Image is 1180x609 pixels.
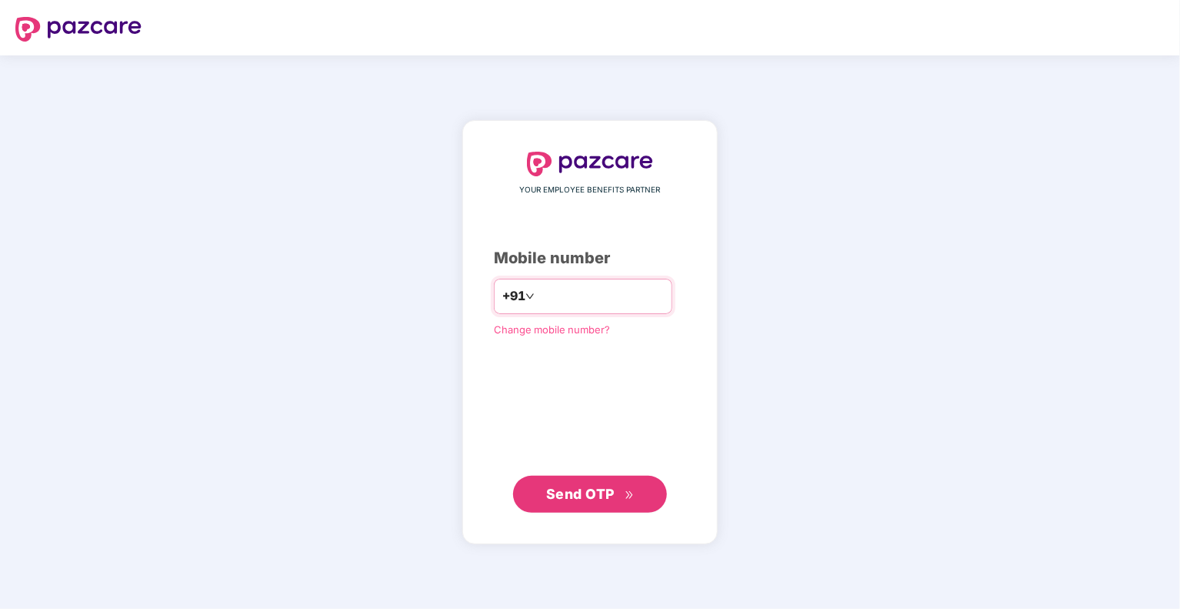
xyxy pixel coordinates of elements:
[494,246,686,270] div: Mobile number
[513,476,667,513] button: Send OTPdouble-right
[520,184,661,196] span: YOUR EMPLOYEE BENEFITS PARTNER
[625,490,635,500] span: double-right
[527,152,653,176] img: logo
[546,486,615,502] span: Send OTP
[525,292,535,301] span: down
[494,323,610,336] a: Change mobile number?
[502,286,525,306] span: +91
[15,17,142,42] img: logo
